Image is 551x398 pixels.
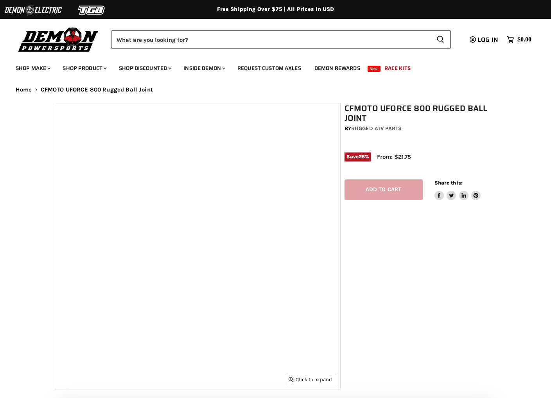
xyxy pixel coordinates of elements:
a: Race Kits [379,60,416,76]
a: Request Custom Axles [232,60,307,76]
input: Search [111,30,430,48]
div: by [345,124,501,133]
span: Share this: [434,180,463,186]
span: CFMOTO UFORCE 800 Rugged Ball Joint [41,86,153,93]
a: $0.00 [503,34,535,45]
img: Demon Powersports [16,25,101,53]
a: Home [16,86,32,93]
button: Search [430,30,451,48]
a: Log in [466,36,503,43]
a: Shop Product [57,60,111,76]
img: TGB Logo 2 [63,3,121,18]
span: 25 [359,154,365,160]
span: Log in [477,35,498,45]
span: New! [368,66,381,72]
aside: Share this: [434,179,481,200]
img: Demon Electric Logo 2 [4,3,63,18]
span: $0.00 [517,36,531,43]
form: Product [111,30,451,48]
span: Save % [345,152,371,161]
span: From: $21.75 [377,153,411,160]
button: Click to expand [285,374,336,385]
ul: Main menu [10,57,529,76]
a: Shop Make [10,60,55,76]
span: Click to expand [289,376,332,382]
a: Shop Discounted [113,60,176,76]
a: Rugged ATV Parts [351,125,402,132]
a: Inside Demon [178,60,230,76]
a: Demon Rewards [309,60,366,76]
h1: CFMOTO UFORCE 800 Rugged Ball Joint [345,104,501,123]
